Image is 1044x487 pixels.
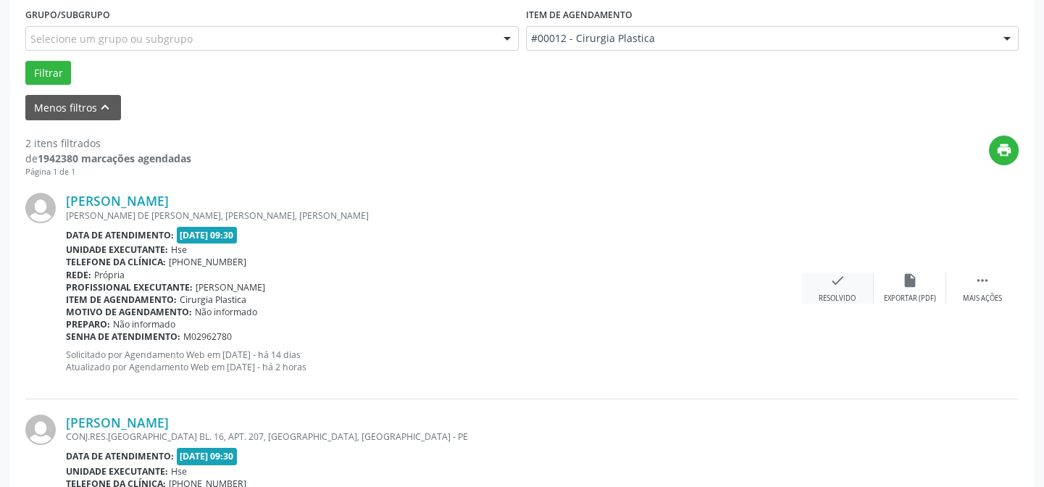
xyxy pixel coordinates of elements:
b: Telefone da clínica: [66,256,166,268]
div: Exportar (PDF) [884,294,936,304]
div: Resolvido [819,294,856,304]
img: img [25,193,56,223]
i: keyboard_arrow_up [97,99,113,115]
b: Profissional executante: [66,281,193,294]
div: 2 itens filtrados [25,136,191,151]
span: Não informado [113,318,175,330]
i: insert_drive_file [902,272,918,288]
b: Unidade executante: [66,465,168,478]
span: [DATE] 09:30 [177,227,238,243]
i:  [974,272,990,288]
div: CONJ.RES.[GEOGRAPHIC_DATA] BL. 16, APT. 207, [GEOGRAPHIC_DATA], [GEOGRAPHIC_DATA] - PE [66,430,801,443]
img: img [25,415,56,445]
span: Hse [171,243,187,256]
b: Rede: [66,269,91,281]
label: Grupo/Subgrupo [25,4,110,26]
div: Mais ações [963,294,1002,304]
span: #00012 - Cirurgia Plastica [531,31,990,46]
div: Página 1 de 1 [25,166,191,178]
strong: 1942380 marcações agendadas [38,151,191,165]
button: Filtrar [25,61,71,86]
a: [PERSON_NAME] [66,415,169,430]
a: [PERSON_NAME] [66,193,169,209]
span: [PHONE_NUMBER] [169,256,246,268]
b: Item de agendamento: [66,294,177,306]
span: Selecione um grupo ou subgrupo [30,31,193,46]
label: Item de agendamento [526,4,632,26]
div: [PERSON_NAME] DE [PERSON_NAME], [PERSON_NAME], [PERSON_NAME] [66,209,801,222]
button: print [989,136,1019,165]
button: Menos filtroskeyboard_arrow_up [25,95,121,120]
b: Unidade executante: [66,243,168,256]
b: Data de atendimento: [66,450,174,462]
span: Hse [171,465,187,478]
i: print [996,142,1012,158]
span: [DATE] 09:30 [177,448,238,465]
span: Própria [94,269,125,281]
span: M02962780 [183,330,232,343]
p: Solicitado por Agendamento Web em [DATE] - há 14 dias Atualizado por Agendamento Web em [DATE] - ... [66,349,801,373]
span: [PERSON_NAME] [196,281,265,294]
b: Data de atendimento: [66,229,174,241]
i: check [830,272,845,288]
span: Não informado [195,306,257,318]
div: de [25,151,191,166]
b: Senha de atendimento: [66,330,180,343]
b: Motivo de agendamento: [66,306,192,318]
b: Preparo: [66,318,110,330]
span: Cirurgia Plastica [180,294,246,306]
